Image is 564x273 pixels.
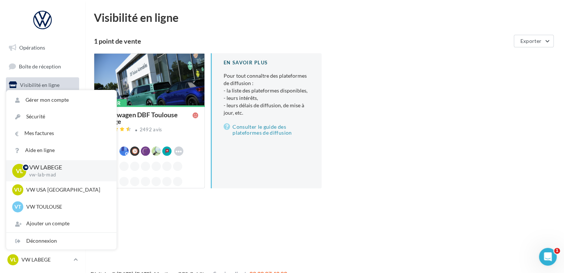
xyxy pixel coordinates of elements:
a: Gérer mon compte [6,92,116,108]
a: Opérations [4,40,81,55]
a: Campagnes DataOnDemand [4,194,81,216]
li: - leurs délais de diffusion, de mise à jour, etc. [224,102,310,117]
li: - la liste des plateformes disponibles, [224,87,310,94]
a: Mes factures [6,125,116,142]
a: Consulter le guide des plateformes de diffusion [224,122,310,137]
span: VL [16,166,23,175]
div: 1 point de vente [94,38,511,44]
p: VW USA [GEOGRAPHIC_DATA] [26,186,108,193]
a: 2492 avis [100,126,198,135]
a: VL VW LABEGE [6,253,79,267]
div: Visibilité en ligne [94,12,555,23]
span: VU [14,186,21,193]
span: VL [10,256,16,263]
p: vw-lab-mad [29,172,105,178]
span: Opérations [19,44,45,51]
p: VW LABEGE [21,256,71,263]
a: Sécurité [6,108,116,125]
iframe: Intercom live chat [539,248,557,266]
div: Ajouter un compte [6,215,116,232]
a: Contacts [4,114,81,130]
div: Déconnexion [6,233,116,249]
div: Volkswagen DBF Toulouse Labège [100,111,193,125]
p: VW TOULOUSE [26,203,108,210]
a: Calendrier [4,151,81,166]
li: - leurs intérêts, [224,94,310,102]
a: Visibilité en ligne [4,77,81,93]
div: 2492 avis [140,127,162,132]
div: En savoir plus [224,59,310,66]
button: Exporter [514,35,554,47]
a: Aide en ligne [6,142,116,159]
a: Campagnes [4,96,81,111]
a: PLV et print personnalisable [4,169,81,191]
span: 1 [554,248,560,254]
a: Médiathèque [4,132,81,148]
span: Boîte de réception [19,63,61,69]
p: VW LABEGE [29,163,105,172]
span: VT [14,203,21,210]
span: Visibilité en ligne [20,82,60,88]
p: Pour tout connaître des plateformes de diffusion : [224,72,310,117]
span: Exporter [520,38,541,44]
a: Boîte de réception [4,58,81,74]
